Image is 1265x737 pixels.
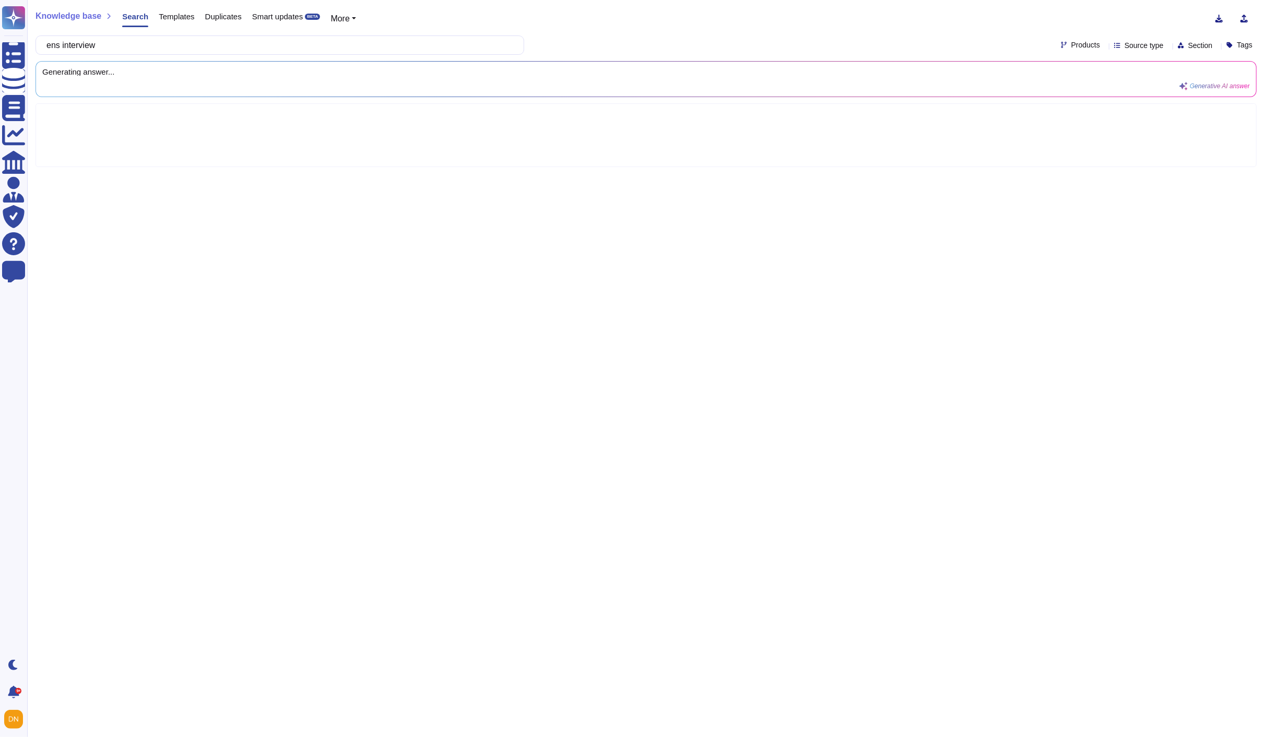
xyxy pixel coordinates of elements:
div: 9+ [15,688,21,694]
span: Section [1188,42,1213,49]
span: Knowledge base [36,12,101,20]
button: user [2,708,30,731]
span: Templates [159,13,194,20]
span: Products [1071,41,1100,49]
span: More [330,14,349,23]
button: More [330,13,356,25]
span: Generating answer... [42,68,1250,76]
span: Search [122,13,148,20]
span: Tags [1237,41,1252,49]
span: Generative AI answer [1190,83,1250,89]
div: BETA [305,14,320,20]
input: Search a question or template... [41,36,513,54]
img: user [4,710,23,729]
span: Smart updates [252,13,303,20]
span: Duplicates [205,13,242,20]
span: Source type [1125,42,1164,49]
